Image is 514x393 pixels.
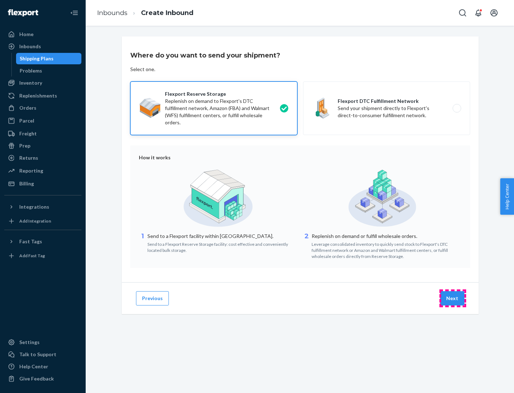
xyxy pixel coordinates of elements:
a: Freight [4,128,81,139]
a: Home [4,29,81,40]
div: Parcel [19,117,34,124]
div: Reporting [19,167,43,174]
div: Shipping Plans [20,55,54,62]
button: Fast Tags [4,236,81,247]
h3: Where do you want to send your shipment? [130,51,280,60]
a: Help Center [4,361,81,372]
div: Help Center [19,363,48,370]
a: Parcel [4,115,81,126]
p: Replenish on demand or fulfill wholesale orders. [312,233,462,240]
a: Settings [4,337,81,348]
button: Previous [136,291,169,305]
button: Open Search Box [455,6,470,20]
button: Give Feedback [4,373,81,384]
button: Close Navigation [67,6,81,20]
a: Billing [4,178,81,189]
div: Add Fast Tag [19,253,45,259]
div: Replenishments [19,92,57,99]
ol: breadcrumbs [91,3,199,24]
a: Orders [4,102,81,114]
button: Help Center [500,178,514,215]
div: Inbounds [19,43,41,50]
div: How it works [139,154,462,161]
button: Next [440,291,464,305]
a: Returns [4,152,81,164]
a: Problems [16,65,82,76]
a: Talk to Support [4,349,81,360]
div: Freight [19,130,37,137]
img: Flexport logo [8,9,38,16]
div: Select one. [130,66,155,73]
div: Add Integration [19,218,51,224]
a: Replenishments [4,90,81,101]
div: Prep [19,142,30,149]
div: Settings [19,339,40,346]
div: Returns [19,154,38,161]
a: Add Integration [4,215,81,227]
div: Inventory [19,79,42,86]
div: Give Feedback [19,375,54,382]
button: Open account menu [487,6,501,20]
a: Shipping Plans [16,53,82,64]
a: Inbounds [4,41,81,52]
div: Billing [19,180,34,187]
div: Leverage consolidated inventory to quickly send stock to Flexport's DTC fulfillment network or Am... [312,240,462,259]
div: Talk to Support [19,351,56,358]
div: Integrations [19,203,49,210]
a: Inventory [4,77,81,89]
div: Home [19,31,34,38]
button: Open notifications [471,6,485,20]
a: Add Fast Tag [4,250,81,262]
button: Integrations [4,201,81,213]
div: Send to a Flexport Reserve Storage facility: cost effective and conveniently located bulk storage. [147,240,297,253]
a: Inbounds [97,9,127,17]
a: Reporting [4,165,81,176]
div: Problems [20,67,42,74]
div: Orders [19,104,36,111]
a: Prep [4,140,81,151]
div: 2 [303,232,310,259]
p: Send to a Flexport facility within [GEOGRAPHIC_DATA]. [147,233,297,240]
div: Fast Tags [19,238,42,245]
a: Create Inbound [141,9,193,17]
div: 1 [139,232,146,253]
